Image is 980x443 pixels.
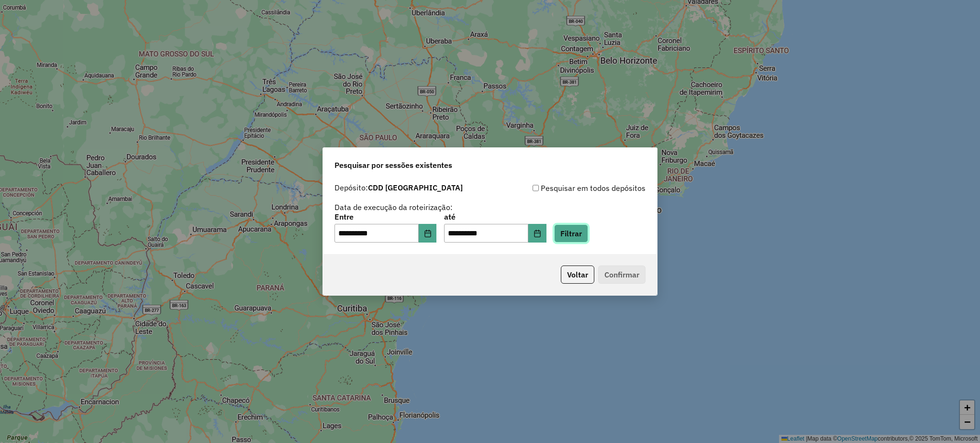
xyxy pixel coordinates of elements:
[334,211,436,222] label: Entre
[334,159,452,171] span: Pesquisar por sessões existentes
[368,183,463,192] strong: CDD [GEOGRAPHIC_DATA]
[334,182,463,193] label: Depósito:
[490,182,646,194] div: Pesquisar em todos depósitos
[561,266,594,284] button: Voltar
[334,201,453,213] label: Data de execução da roteirização:
[444,211,546,222] label: até
[419,224,437,243] button: Choose Date
[554,224,588,243] button: Filtrar
[528,224,546,243] button: Choose Date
